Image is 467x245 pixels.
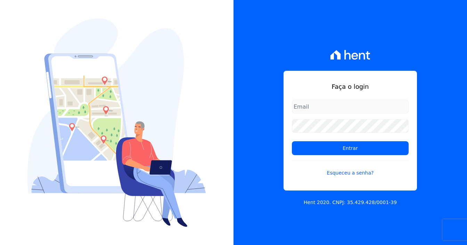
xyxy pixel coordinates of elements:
[27,18,206,227] img: Login
[292,161,409,177] a: Esqueceu a senha?
[292,82,409,91] h1: Faça o login
[304,199,397,206] p: Hent 2020. CNPJ: 35.429.428/0001-39
[292,141,409,155] input: Entrar
[292,100,409,113] input: Email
